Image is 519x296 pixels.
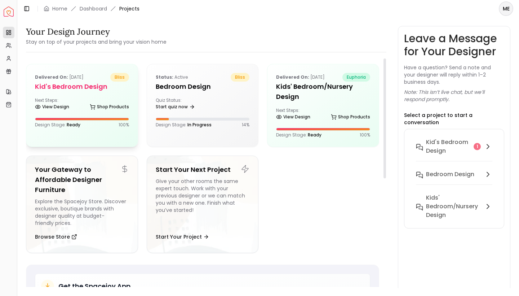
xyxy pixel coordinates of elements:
[35,97,129,112] div: Next Steps:
[404,32,504,58] h3: Leave a Message for Your Designer
[110,73,129,82] span: bliss
[52,5,67,12] a: Home
[147,156,259,253] a: Start Your Next ProjectGive your other rooms the same expert touch. Work with your previous desig...
[276,73,325,82] p: [DATE]
[276,108,370,122] div: Next Steps:
[156,102,195,112] a: Start quiz now
[404,88,504,103] p: Note: This isn’t live chat, but we’ll respond promptly.
[58,281,130,291] h5: Get the Spacejoy App
[119,5,139,12] span: Projects
[156,73,188,82] p: active
[187,122,212,128] span: In Progress
[410,135,498,167] button: Kid's Bedroom design1
[231,73,249,82] span: bliss
[26,26,167,38] h3: Your Design Journey
[156,97,200,112] div: Quiz Status:
[156,230,209,244] button: Start Your Project
[156,82,250,92] h5: Bedroom design
[156,74,173,80] b: Status:
[276,112,310,122] a: View Design
[499,1,513,16] button: ME
[156,165,250,175] h5: Start Your Next Project
[474,143,481,150] div: 1
[360,132,370,138] p: 100 %
[308,132,321,138] span: Ready
[426,138,471,155] h6: Kid's Bedroom design
[156,122,212,128] p: Design Stage:
[119,122,129,128] p: 100 %
[35,102,69,112] a: View Design
[500,2,513,15] span: ME
[410,191,498,222] button: Kids' Bedroom/Nursery Design
[4,6,14,17] a: Spacejoy
[276,74,309,80] b: Delivered on:
[80,5,107,12] a: Dashboard
[35,73,84,82] p: [DATE]
[35,165,129,195] h5: Your Gateway to Affordable Designer Furniture
[26,38,167,45] small: Stay on top of your projects and bring your vision home
[276,132,321,138] p: Design Stage:
[331,112,370,122] a: Shop Products
[90,102,129,112] a: Shop Products
[35,82,129,92] h5: Kid's Bedroom design
[404,64,504,86] p: Have a question? Send a note and your designer will reply within 1–2 business days.
[410,167,498,191] button: Bedroom design
[276,82,370,102] h5: Kids' Bedroom/Nursery Design
[242,122,249,128] p: 14 %
[426,193,481,219] h6: Kids' Bedroom/Nursery Design
[35,230,77,244] button: Browse Store
[26,156,138,253] a: Your Gateway to Affordable Designer FurnitureExplore the Spacejoy Store. Discover exclusive, bout...
[156,178,250,227] div: Give your other rooms the same expert touch. Work with your previous designer or we can match you...
[35,74,68,80] b: Delivered on:
[342,73,370,82] span: euphoria
[35,198,129,227] div: Explore the Spacejoy Store. Discover exclusive, boutique brands with designer quality at budget-f...
[4,6,14,17] img: Spacejoy Logo
[426,170,474,179] h6: Bedroom design
[67,122,80,128] span: Ready
[44,5,139,12] nav: breadcrumb
[404,112,504,126] p: Select a project to start a conversation
[35,122,80,128] p: Design Stage:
